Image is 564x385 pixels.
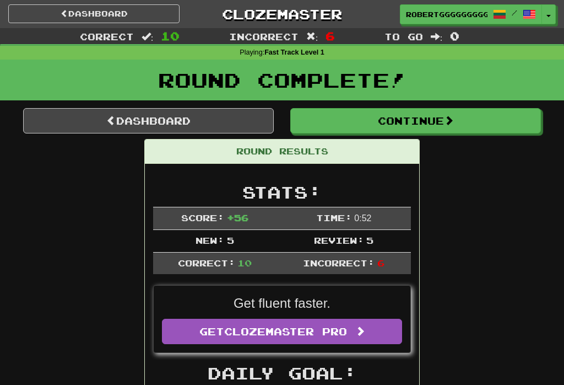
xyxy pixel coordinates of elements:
[450,29,459,42] span: 0
[153,183,411,201] h2: Stats:
[178,258,235,268] span: Correct:
[162,319,402,344] a: GetClozemaster Pro
[227,212,248,223] span: + 56
[196,235,224,245] span: New:
[512,9,517,17] span: /
[229,31,299,42] span: Incorrect
[23,108,274,133] a: Dashboard
[290,108,541,133] button: Continue
[431,32,443,41] span: :
[384,31,423,42] span: To go
[237,258,252,268] span: 10
[161,29,180,42] span: 10
[142,32,154,41] span: :
[224,325,347,338] span: Clozemaster Pro
[406,9,487,19] span: RobertGgggggggg
[181,212,224,223] span: Score:
[400,4,542,24] a: RobertGgggggggg /
[354,213,371,223] span: 0 : 52
[264,49,324,56] strong: Fast Track Level 1
[153,364,411,382] h2: Daily Goal:
[162,294,402,313] p: Get fluent faster.
[4,69,560,91] h1: Round Complete!
[8,4,180,23] a: Dashboard
[326,29,335,42] span: 6
[303,258,375,268] span: Incorrect:
[80,31,134,42] span: Correct
[366,235,373,245] span: 5
[145,140,419,164] div: Round Results
[316,212,352,223] span: Time:
[314,235,364,245] span: Review:
[196,4,367,24] a: Clozemaster
[377,258,384,268] span: 6
[227,235,234,245] span: 5
[306,32,318,41] span: :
